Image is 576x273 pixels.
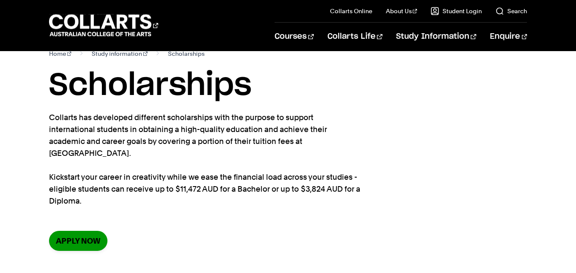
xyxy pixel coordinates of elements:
a: Apply now [49,231,107,251]
a: About Us [386,7,417,15]
a: Collarts Online [330,7,372,15]
a: Enquire [490,23,527,51]
a: Study information [92,48,148,60]
div: Go to homepage [49,13,158,37]
a: Home [49,48,72,60]
a: Student Login [431,7,482,15]
h1: Scholarships [49,66,527,105]
a: Study Information [396,23,476,51]
a: Search [495,7,527,15]
span: Scholarships [168,48,205,60]
a: Collarts Life [327,23,382,51]
a: Courses [275,23,313,51]
p: Collarts has developed different scholarships with the purpose to support international students ... [49,112,360,207]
